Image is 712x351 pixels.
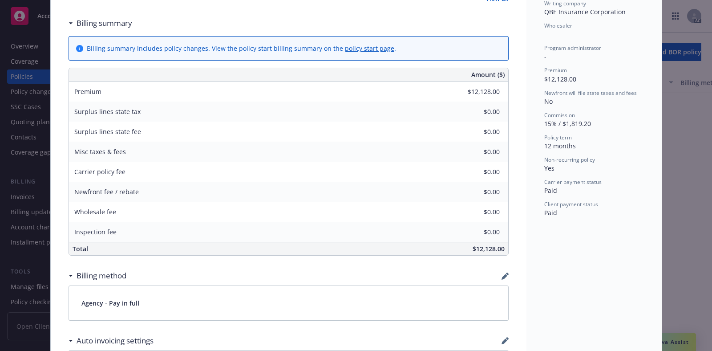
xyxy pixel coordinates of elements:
[544,30,546,38] span: -
[544,142,576,150] span: 12 months
[74,127,141,136] span: Surplus lines state fee
[74,167,125,176] span: Carrier policy fee
[471,70,505,79] span: Amount ($)
[544,200,598,208] span: Client payment status
[544,111,575,119] span: Commission
[73,245,88,253] span: Total
[77,270,126,282] h3: Billing method
[69,17,132,29] div: Billing summary
[544,186,557,195] span: Paid
[77,335,154,347] h3: Auto invoicing settings
[544,8,626,16] span: QBE Insurance Corporation
[87,44,396,53] div: Billing summary includes policy changes. View the policy start billing summary on the .
[69,286,508,320] div: Agency - Pay in full
[447,225,505,239] input: 0.00
[74,147,126,156] span: Misc taxes & fees
[447,145,505,159] input: 0.00
[544,208,557,217] span: Paid
[544,22,572,29] span: Wholesaler
[74,188,139,196] span: Newfront fee / rebate
[74,228,117,236] span: Inspection fee
[544,156,595,163] span: Non-recurring policy
[447,205,505,219] input: 0.00
[447,185,505,199] input: 0.00
[447,105,505,118] input: 0.00
[447,85,505,98] input: 0.00
[544,164,554,172] span: Yes
[544,97,553,106] span: No
[473,245,505,253] span: $12,128.00
[544,89,637,97] span: Newfront will file state taxes and fees
[447,165,505,179] input: 0.00
[544,44,601,52] span: Program administrator
[544,66,567,74] span: Premium
[69,335,154,347] div: Auto invoicing settings
[74,107,141,116] span: Surplus lines state tax
[447,125,505,139] input: 0.00
[77,17,132,29] h3: Billing summary
[544,134,572,141] span: Policy term
[544,178,602,186] span: Carrier payment status
[544,52,546,61] span: -
[74,87,101,96] span: Premium
[544,75,576,83] span: $12,128.00
[69,270,126,282] div: Billing method
[74,208,116,216] span: Wholesale fee
[544,119,591,128] span: 15% / $1,819.20
[345,44,394,53] a: policy start page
